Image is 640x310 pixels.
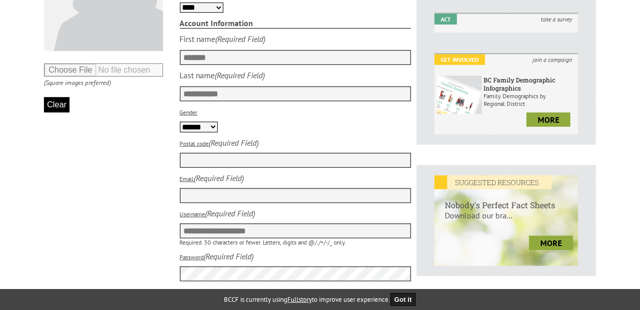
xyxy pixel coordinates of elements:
[180,210,205,218] label: Username
[288,295,312,304] a: Fullstory
[215,70,265,80] i: (Required Field)
[435,189,578,210] h6: Nobody's Perfect Fact Sheets
[484,76,576,92] h6: BC Family Demographic Infographics
[180,34,216,44] div: First name
[180,108,198,116] label: Gender
[180,140,209,147] label: Postal code
[527,113,570,127] a: more
[435,210,578,231] p: Download our bra...
[180,18,412,29] strong: Account Information
[435,54,485,65] em: Get Involved
[529,236,573,250] a: more
[44,78,111,87] i: (Square images preferred)
[484,92,576,107] p: Family Demographics by Regional District
[180,70,215,80] div: Last name
[435,175,552,189] em: SUGGESTED RESOURCES
[204,251,254,261] i: (Required Field)
[216,34,266,44] i: (Required Field)
[391,293,416,306] button: Got it
[435,14,457,25] em: Act
[180,238,412,246] p: Required. 30 characters or fewer. Letters, digits and @/./+/-/_ only.
[205,208,256,218] i: (Required Field)
[180,253,204,261] label: Password
[180,175,194,183] label: Email
[527,54,578,65] i: join a campaign
[194,173,244,183] i: (Required Field)
[44,97,70,113] button: Clear
[209,138,259,148] i: (Required Field)
[535,14,578,25] i: take a survey
[221,286,271,297] i: (Required Field)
